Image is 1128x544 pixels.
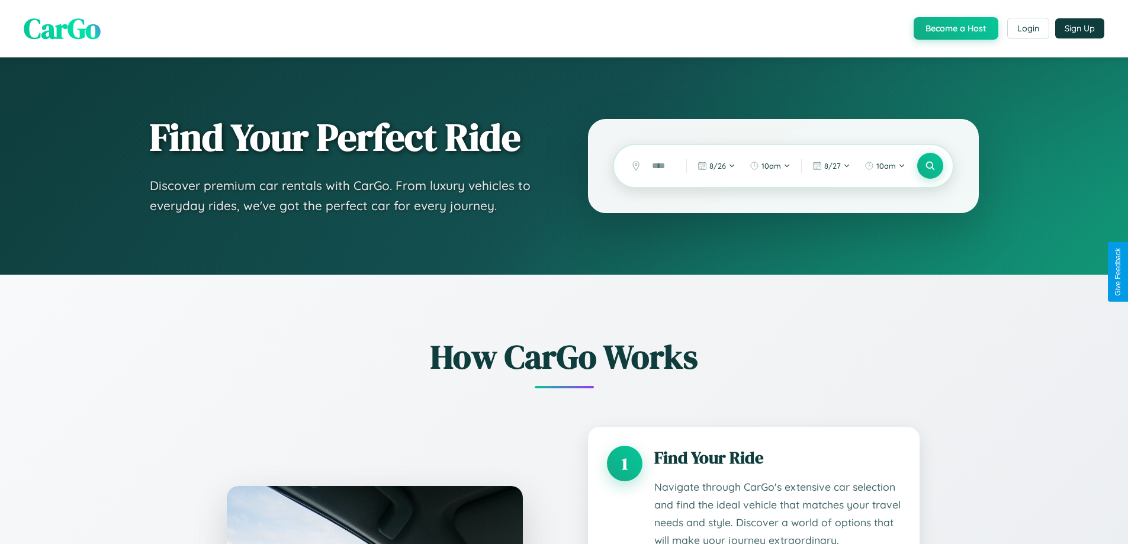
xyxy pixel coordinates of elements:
button: 8/27 [806,156,856,175]
button: 8/26 [692,156,741,175]
span: CarGo [24,9,101,48]
span: 10am [761,161,781,170]
h1: Find Your Perfect Ride [150,117,541,158]
h2: How CarGo Works [209,334,920,379]
div: 1 [607,446,642,481]
p: Discover premium car rentals with CarGo. From luxury vehicles to everyday rides, we've got the pe... [150,176,541,215]
button: 10am [744,156,796,175]
span: 8 / 26 [709,161,726,170]
button: Become a Host [914,17,998,40]
span: 8 / 27 [824,161,841,170]
button: Login [1007,18,1049,39]
div: Give Feedback [1114,248,1122,296]
button: Sign Up [1055,18,1104,38]
h3: Find Your Ride [654,446,901,469]
span: 10am [876,161,896,170]
button: 10am [859,156,911,175]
